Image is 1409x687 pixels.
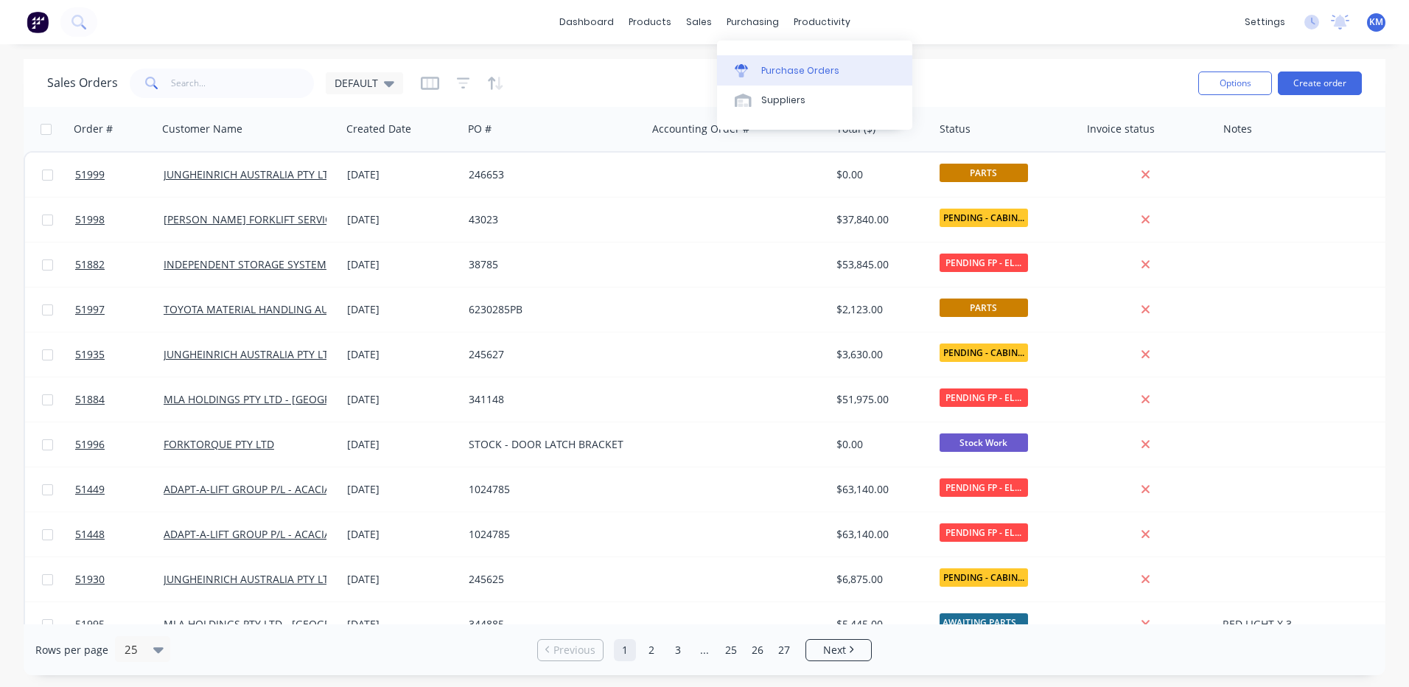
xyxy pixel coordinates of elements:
[667,639,689,661] a: Page 3
[469,302,632,317] div: 6230285PB
[335,75,378,91] span: DEFAULT
[836,257,923,272] div: $53,845.00
[1237,11,1293,33] div: settings
[806,643,871,658] a: Next page
[940,299,1028,317] span: PARTS
[836,437,923,452] div: $0.00
[75,437,105,452] span: 51996
[940,523,1028,542] span: PENDING FP - EL...
[75,287,164,332] a: 51997
[164,302,451,316] a: TOYOTA MATERIAL HANDLING AUST P/L-DANDENONG STH
[74,122,113,136] div: Order #
[164,527,364,541] a: ADAPT-A-LIFT GROUP P/L - ACACIA RIDGE
[347,302,457,317] div: [DATE]
[469,257,632,272] div: 38785
[538,643,603,658] a: Previous page
[75,557,164,601] a: 51930
[552,11,621,33] a: dashboard
[75,257,105,272] span: 51882
[75,377,164,422] a: 51884
[940,433,1028,452] span: Stock Work
[1198,72,1272,95] button: Options
[836,572,923,587] div: $6,875.00
[47,76,118,90] h1: Sales Orders
[346,122,411,136] div: Created Date
[75,212,105,227] span: 51998
[347,527,457,542] div: [DATE]
[164,437,274,451] a: FORKTORQUE PTY LTD
[347,482,457,497] div: [DATE]
[720,639,742,661] a: Page 25
[940,613,1028,632] span: AWAITING PARTS ...
[679,11,719,33] div: sales
[347,437,457,452] div: [DATE]
[469,347,632,362] div: 245627
[75,243,164,287] a: 51882
[717,55,912,85] a: Purchase Orders
[75,422,164,467] a: 51996
[747,639,769,661] a: Page 26
[164,572,447,586] a: JUNGHEINRICH AUSTRALIA PTY LTD - [GEOGRAPHIC_DATA]
[940,388,1028,407] span: PENDING FP - EL...
[693,639,716,661] a: Jump forward
[75,347,105,362] span: 51935
[164,617,394,631] a: MLA HOLDINGS PTY LTD - [GEOGRAPHIC_DATA]
[75,198,164,242] a: 51998
[35,643,108,658] span: Rows per page
[347,257,457,272] div: [DATE]
[1087,122,1155,136] div: Invoice status
[164,212,455,226] a: [PERSON_NAME] FORKLIFT SERVICES - [GEOGRAPHIC_DATA]
[553,643,595,658] span: Previous
[836,302,923,317] div: $2,123.00
[717,86,912,115] a: Suppliers
[652,122,749,136] div: Accounting Order #
[347,167,457,182] div: [DATE]
[164,347,447,361] a: JUNGHEINRICH AUSTRALIA PTY LTD - [GEOGRAPHIC_DATA]
[719,11,786,33] div: purchasing
[469,437,632,452] div: STOCK - DOOR LATCH BRACKET
[347,212,457,227] div: [DATE]
[761,94,805,107] div: Suppliers
[531,639,878,661] ul: Pagination
[164,257,485,271] a: INDEPENDENT STORAGE SYSTEMS ([GEOGRAPHIC_DATA]) PTY LTD
[940,209,1028,227] span: PENDING - CABIN...
[75,392,105,407] span: 51884
[171,69,315,98] input: Search...
[836,527,923,542] div: $63,140.00
[836,482,923,497] div: $63,140.00
[621,11,679,33] div: products
[836,167,923,182] div: $0.00
[836,617,923,632] div: $5,445.00
[75,527,105,542] span: 51448
[164,167,447,181] a: JUNGHEINRICH AUSTRALIA PTY LTD - [GEOGRAPHIC_DATA]
[940,254,1028,272] span: PENDING FP - EL...
[1223,122,1252,136] div: Notes
[836,347,923,362] div: $3,630.00
[469,572,632,587] div: 245625
[469,617,632,632] div: 344885
[836,392,923,407] div: $51,975.00
[75,467,164,512] a: 51449
[940,568,1028,587] span: PENDING - CABIN...
[164,392,394,406] a: MLA HOLDINGS PTY LTD - [GEOGRAPHIC_DATA]
[469,212,632,227] div: 43023
[164,482,364,496] a: ADAPT-A-LIFT GROUP P/L - ACACIA RIDGE
[347,617,457,632] div: [DATE]
[75,332,164,377] a: 51935
[1278,72,1362,95] button: Create order
[347,392,457,407] div: [DATE]
[469,527,632,542] div: 1024785
[940,478,1028,497] span: PENDING FP - EL...
[940,164,1028,182] span: PARTS
[75,167,105,182] span: 51999
[836,212,923,227] div: $37,840.00
[75,482,105,497] span: 51449
[786,11,858,33] div: productivity
[761,64,839,77] div: Purchase Orders
[75,572,105,587] span: 51930
[75,302,105,317] span: 51997
[75,512,164,557] a: 51448
[347,572,457,587] div: [DATE]
[940,343,1028,362] span: PENDING - CABIN...
[1369,15,1383,29] span: KM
